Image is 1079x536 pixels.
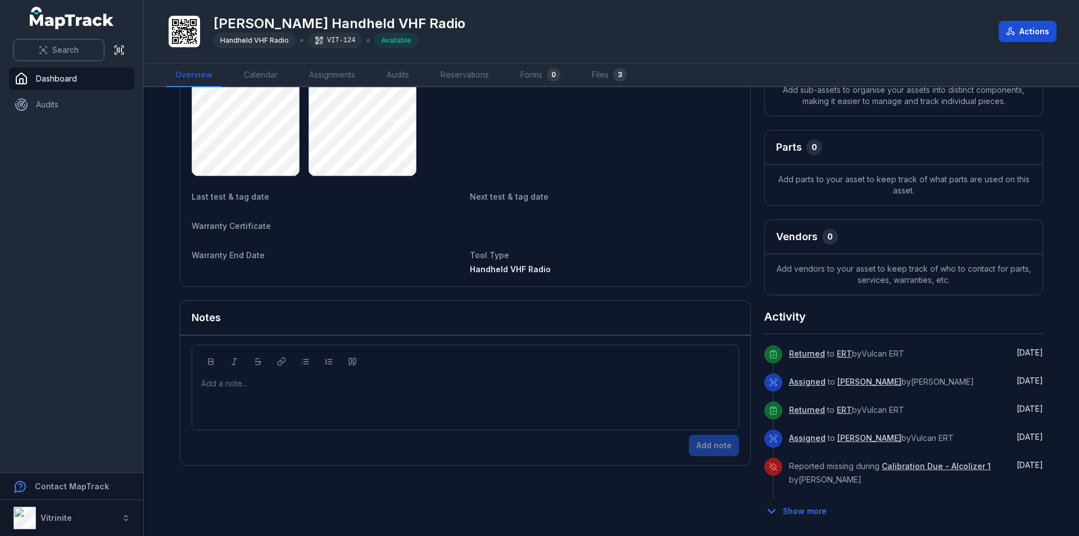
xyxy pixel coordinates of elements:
span: Warranty End Date [192,250,265,260]
span: Tool Type [470,250,509,260]
time: 10/09/2025, 3:02:14 pm [1017,460,1043,470]
strong: Contact MapTrack [35,481,109,491]
span: Add vendors to your asset to keep track of who to contact for parts, services, warranties, etc. [765,254,1042,295]
button: Actions [999,21,1057,42]
span: Search [52,44,79,56]
div: 0 [547,68,560,82]
span: [DATE] [1017,432,1043,442]
span: Last test & tag date [192,192,269,201]
span: Handheld VHF Radio [220,36,289,44]
a: ERT [837,348,852,359]
time: 16/09/2025, 5:46:17 pm [1017,348,1043,357]
a: Reservations [432,64,498,87]
h2: Activity [764,309,806,325]
span: Reported missing during by [PERSON_NAME] [789,461,991,484]
a: Files3 [583,64,636,87]
h1: [PERSON_NAME] Handheld VHF Radio [214,15,465,33]
span: [DATE] [1017,404,1043,413]
div: VIT-124 [308,33,362,48]
span: Next test & tag date [470,192,548,201]
a: MapTrack [30,7,114,29]
div: 0 [806,139,822,155]
a: Dashboard [9,67,134,90]
span: to by Vulcan ERT [789,405,904,415]
span: [DATE] [1017,376,1043,385]
a: Calibration Due - Alcolizer 1 [882,461,991,472]
span: to by Vulcan ERT [789,433,954,443]
time: 15/09/2025, 6:48:22 am [1017,432,1043,442]
span: Handheld VHF Radio [470,264,551,274]
div: 3 [613,68,627,82]
time: 15/09/2025, 5:04:52 pm [1017,404,1043,413]
a: Forms0 [511,64,569,87]
strong: Vitrinite [40,513,72,523]
h3: Vendors [776,229,818,245]
a: Audits [378,64,418,87]
div: 0 [822,229,838,245]
span: Warranty Certificate [192,221,271,231]
a: Audits [9,93,134,116]
span: to by Vulcan ERT [789,349,904,358]
a: Assigned [789,433,826,444]
a: Returned [789,348,825,359]
span: [DATE] [1017,460,1043,470]
h3: Parts [776,139,802,155]
span: Add parts to your asset to keep track of what parts are used on this asset. [765,165,1042,205]
div: Available [374,33,418,48]
span: [DATE] [1017,348,1043,357]
a: Assignments [300,64,364,87]
span: Add sub-assets to organise your assets into distinct components, making it easier to manage and t... [765,75,1042,116]
button: Search [13,39,104,61]
a: Overview [166,64,221,87]
a: Returned [789,404,825,416]
a: [PERSON_NAME] [837,376,901,388]
h3: Notes [192,310,221,326]
button: Show more [764,499,834,523]
a: Calendar [235,64,287,87]
a: ERT [837,404,852,416]
a: Assigned [789,376,826,388]
span: to by [PERSON_NAME] [789,377,974,386]
a: [PERSON_NAME] [837,433,901,444]
time: 16/09/2025, 6:05:00 am [1017,376,1043,385]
